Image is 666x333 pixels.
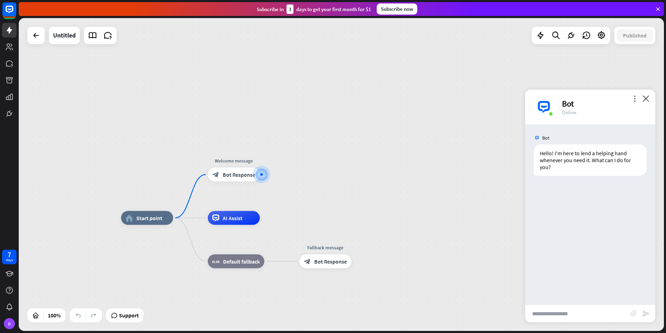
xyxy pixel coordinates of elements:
i: block_bot_response [304,258,311,265]
span: AI Assist [223,215,242,222]
span: Start point [136,215,162,222]
div: Subscribe in days to get your first month for $1 [257,5,371,14]
div: days [6,258,13,263]
i: block_attachment [630,310,637,317]
div: 100% [46,310,63,321]
span: Bot Response [314,258,347,265]
div: Untitled [53,27,76,44]
span: Bot Response [223,171,255,178]
div: D [4,318,15,329]
i: block_fallback [212,258,220,265]
a: 7 days [2,250,17,264]
i: home_2 [126,215,133,222]
i: more_vert [631,95,638,102]
span: Bot [542,135,549,141]
div: Fallback message [294,244,357,251]
span: Default fallback [223,258,260,265]
div: 3 [287,5,293,14]
div: Hello! I'm here to lend a helping hand whenever you need it. What can I do for you? [534,144,647,176]
div: Bot [562,98,647,109]
div: Subscribe now [377,3,417,15]
i: block_bot_response [212,171,219,178]
i: close [642,95,649,102]
span: Support [119,310,139,321]
i: send [642,309,650,318]
button: Open LiveChat chat widget [6,3,26,24]
div: Welcome message [203,157,265,164]
div: Online [562,109,647,116]
div: 7 [8,251,11,258]
button: Published [617,29,653,42]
